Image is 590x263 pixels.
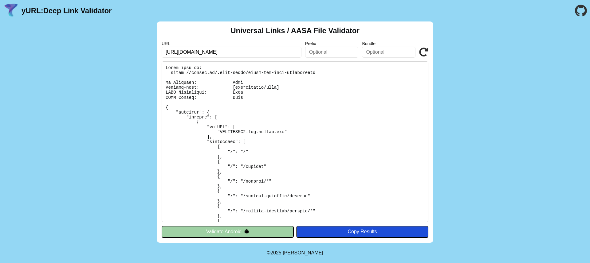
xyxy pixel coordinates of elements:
h2: Universal Links / AASA File Validator [230,26,360,35]
img: droidIcon.svg [244,229,249,234]
img: yURL Logo [3,3,19,19]
div: Copy Results [299,229,425,234]
button: Validate Android [162,226,294,238]
pre: Lorem ipsu do: sitam://consec.ad/.elit-seddo/eiusm-tem-inci-utlaboreetd Ma Aliquaen: Admi Veniamq... [162,61,428,222]
label: Prefix [305,41,359,46]
span: 2025 [270,250,281,255]
a: yURL:Deep Link Validator [22,6,112,15]
button: Copy Results [296,226,428,238]
a: Michael Ibragimchayev's Personal Site [283,250,323,255]
footer: © [267,243,323,263]
input: Optional [305,47,359,58]
input: Required [162,47,301,58]
input: Optional [362,47,415,58]
label: URL [162,41,301,46]
label: Bundle [362,41,415,46]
